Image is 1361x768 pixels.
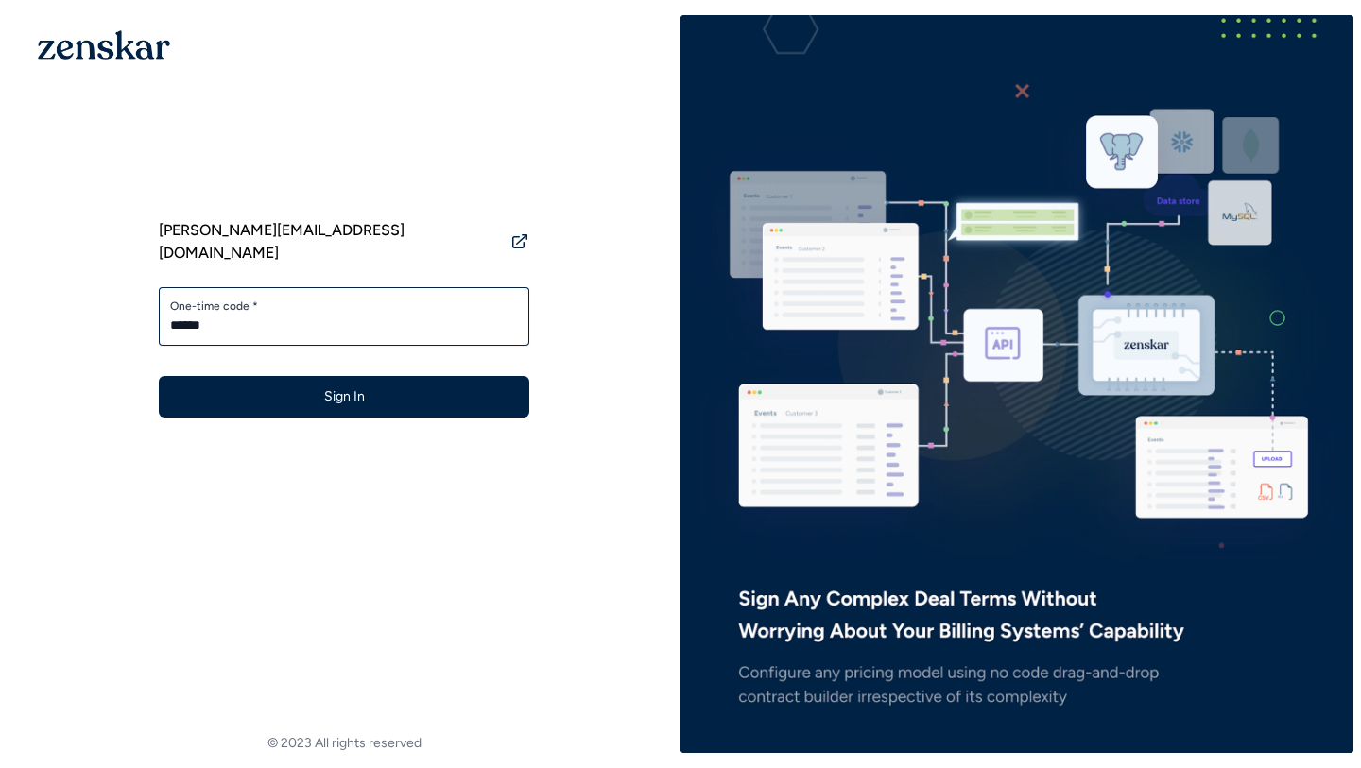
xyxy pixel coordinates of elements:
label: One-time code * [170,299,518,314]
span: [PERSON_NAME][EMAIL_ADDRESS][DOMAIN_NAME] [159,219,503,265]
img: 1OGAJ2xQqyY4LXKgY66KYq0eOWRCkrZdAb3gUhuVAqdWPZE9SRJmCz+oDMSn4zDLXe31Ii730ItAGKgCKgCCgCikA4Av8PJUP... [38,30,170,60]
button: Sign In [159,376,529,418]
footer: © 2023 All rights reserved [8,734,680,753]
